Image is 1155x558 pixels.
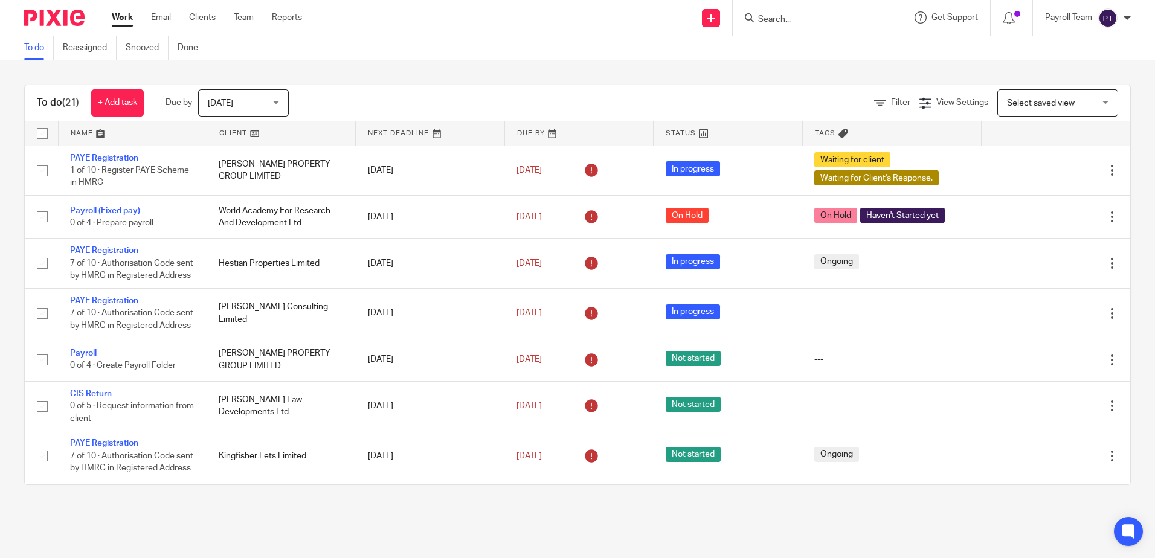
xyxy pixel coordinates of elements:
[70,362,176,370] span: 0 of 4 · Create Payroll Folder
[207,431,355,481] td: Kingfisher Lets Limited
[516,259,542,268] span: [DATE]
[208,99,233,107] span: [DATE]
[666,208,709,223] span: On Hold
[516,166,542,175] span: [DATE]
[666,447,721,462] span: Not started
[516,213,542,221] span: [DATE]
[516,355,542,364] span: [DATE]
[814,170,939,185] span: Waiting for Client's Response.
[70,390,112,398] a: CIS Return
[24,36,54,60] a: To do
[24,10,85,26] img: Pixie
[70,402,194,423] span: 0 of 5 · Request information from client
[207,146,355,195] td: [PERSON_NAME] PROPERTY GROUP LIMITED
[814,208,857,223] span: On Hold
[356,338,504,381] td: [DATE]
[207,381,355,431] td: [PERSON_NAME] Law Developments Ltd
[1098,8,1118,28] img: svg%3E
[126,36,169,60] a: Snoozed
[516,309,542,317] span: [DATE]
[356,481,504,530] td: [DATE]
[814,353,969,365] div: ---
[207,481,355,530] td: All In Property Group Ltd
[70,259,193,280] span: 7 of 10 · Authorisation Code sent by HMRC in Registered Address
[815,130,835,136] span: Tags
[860,208,945,223] span: Haven't Started yet
[70,219,153,227] span: 0 of 4 · Prepare payroll
[70,166,189,187] span: 1 of 10 · Register PAYE Scheme in HMRC
[757,14,866,25] input: Search
[63,36,117,60] a: Reassigned
[70,452,193,473] span: 7 of 10 · Authorisation Code sent by HMRC in Registered Address
[189,11,216,24] a: Clients
[931,13,978,22] span: Get Support
[814,152,890,167] span: Waiting for client
[814,254,859,269] span: Ongoing
[936,98,988,107] span: View Settings
[207,288,355,338] td: [PERSON_NAME] Consulting Limited
[666,304,720,319] span: In progress
[178,36,207,60] a: Done
[91,89,144,117] a: + Add task
[70,297,138,305] a: PAYE Registration
[516,452,542,460] span: [DATE]
[356,146,504,195] td: [DATE]
[666,254,720,269] span: In progress
[70,349,97,358] a: Payroll
[37,97,79,109] h1: To do
[516,402,542,410] span: [DATE]
[112,11,133,24] a: Work
[62,98,79,107] span: (21)
[814,307,969,319] div: ---
[207,338,355,381] td: [PERSON_NAME] PROPERTY GROUP LIMITED
[814,400,969,412] div: ---
[1007,99,1075,107] span: Select saved view
[1045,11,1092,24] p: Payroll Team
[70,246,138,255] a: PAYE Registration
[666,161,720,176] span: In progress
[70,207,140,215] a: Payroll (Fixed pay)
[666,397,721,412] span: Not started
[356,381,504,431] td: [DATE]
[814,447,859,462] span: Ongoing
[891,98,910,107] span: Filter
[234,11,254,24] a: Team
[356,239,504,288] td: [DATE]
[666,351,721,366] span: Not started
[70,154,138,162] a: PAYE Registration
[166,97,192,109] p: Due by
[356,195,504,238] td: [DATE]
[207,195,355,238] td: World Academy For Research And Development Ltd
[356,288,504,338] td: [DATE]
[70,309,193,330] span: 7 of 10 · Authorisation Code sent by HMRC in Registered Address
[356,431,504,481] td: [DATE]
[151,11,171,24] a: Email
[70,439,138,447] a: PAYE Registration
[272,11,302,24] a: Reports
[207,239,355,288] td: Hestian Properties Limited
